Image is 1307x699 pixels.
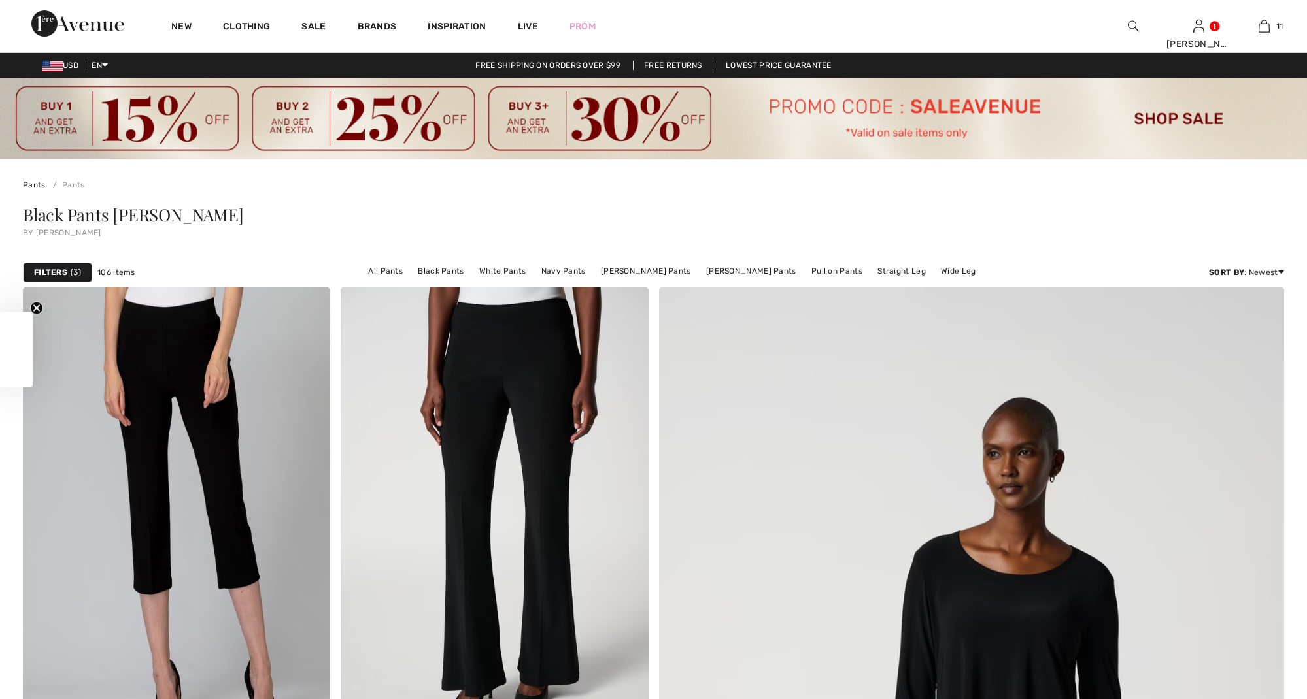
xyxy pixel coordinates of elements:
[1209,268,1244,277] strong: Sort By
[805,263,869,280] a: Pull on Pants
[1209,267,1284,278] div: : Newest
[1193,20,1204,32] a: Sign In
[23,203,244,226] span: Black Pants [PERSON_NAME]
[569,20,596,33] a: Prom
[31,10,124,37] img: 1ère Avenue
[97,267,135,278] span: 106 items
[594,263,698,280] a: [PERSON_NAME] Pants
[473,263,532,280] a: White Pants
[223,21,270,35] a: Clothing
[1232,18,1296,34] a: 11
[301,21,326,35] a: Sale
[23,229,1284,236] div: by [PERSON_NAME]
[1166,37,1231,51] div: [PERSON_NAME]
[518,20,538,33] a: Live
[42,61,84,70] span: USD
[871,263,932,280] a: Straight Leg
[428,21,486,35] span: Inspiration
[535,263,592,280] a: Navy Pants
[465,61,631,70] a: Free shipping on orders over $99
[71,267,81,278] span: 3
[1193,18,1204,34] img: My Info
[411,263,470,280] a: Black Pants
[23,180,46,189] a: Pants
[30,302,43,315] button: Close teaser
[48,180,85,189] a: Pants
[633,61,713,70] a: Free Returns
[1259,18,1270,34] img: My Bag
[934,263,982,280] a: Wide Leg
[92,61,108,70] span: EN
[700,263,803,280] a: [PERSON_NAME] Pants
[1276,20,1283,32] span: 11
[34,267,67,278] strong: Filters
[715,61,842,70] a: Lowest Price Guarantee
[42,61,63,71] img: US Dollar
[362,263,409,280] a: All Pants
[171,21,192,35] a: New
[358,21,397,35] a: Brands
[1128,18,1139,34] img: search the website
